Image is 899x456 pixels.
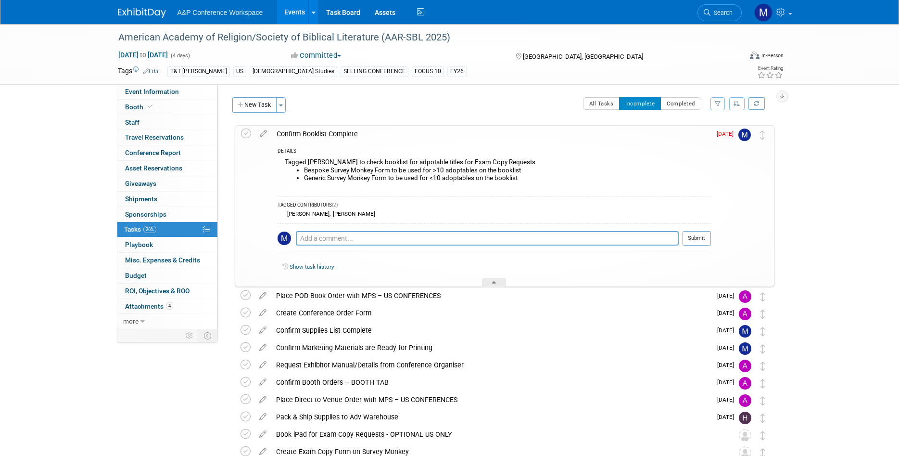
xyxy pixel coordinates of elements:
[523,53,643,60] span: [GEOGRAPHIC_DATA], [GEOGRAPHIC_DATA]
[117,268,217,283] a: Budget
[117,145,217,160] a: Conference Report
[125,195,157,203] span: Shipments
[125,210,166,218] span: Sponsorships
[167,66,230,77] div: T&T [PERSON_NAME]
[125,287,190,295] span: ROI, Objectives & ROO
[143,68,159,75] a: Edit
[271,357,711,373] div: Request Exhibitor Manual/Details from Conference Organiser
[125,272,147,279] span: Budget
[125,133,184,141] span: Travel Reservations
[117,253,217,268] a: Misc. Expenses & Credits
[288,51,345,61] button: Committed
[278,148,711,156] div: DETAILS
[117,314,217,329] a: more
[254,395,271,404] a: edit
[254,343,271,352] a: edit
[254,361,271,369] a: edit
[125,149,181,156] span: Conference Report
[117,192,217,207] a: Shipments
[750,52,760,59] img: Format-Inperson.png
[685,50,784,65] div: Event Format
[739,412,751,424] img: Hannah Siegel
[125,118,139,126] span: Staff
[125,241,153,248] span: Playbook
[754,3,772,22] img: Maria Rohde
[717,362,739,368] span: [DATE]
[757,66,783,71] div: Event Rating
[271,426,720,443] div: Book iPad for Exam Copy Requests - OPTIONAL US ONLY
[760,130,765,140] i: Move task
[254,430,271,439] a: edit
[341,66,408,77] div: SELLING CONFERENCE
[760,414,765,423] i: Move task
[739,308,751,320] img: Amanda Oney
[760,362,765,371] i: Move task
[710,9,733,16] span: Search
[198,329,217,342] td: Toggle Event Tabs
[717,396,739,403] span: [DATE]
[115,29,727,46] div: American Academy of Religion/Society of Biblical Literature (AAR-SBL 2025)
[761,52,784,59] div: In-Person
[332,202,338,208] span: (2)
[717,310,739,316] span: [DATE]
[717,379,739,386] span: [DATE]
[304,174,711,182] li: Generic Survey Monkey Form to be used for <10 adoptables on the booklist
[278,232,291,245] img: Maria Rohde
[125,256,200,264] span: Misc. Expenses & Credits
[123,317,139,325] span: more
[117,161,217,176] a: Asset Reservations
[748,97,765,110] a: Refresh
[271,305,711,321] div: Create Conference Order Form
[117,299,217,314] a: Attachments4
[254,291,271,300] a: edit
[254,447,271,456] a: edit
[139,51,148,59] span: to
[148,104,152,109] i: Booth reservation complete
[717,292,739,299] span: [DATE]
[412,66,444,77] div: FOCUS 10
[117,222,217,237] a: Tasks26%
[271,339,711,356] div: Confirm Marketing Materials are Ready for Printing
[278,202,711,210] div: TAGGED CONTRIBUTORS
[117,100,217,115] a: Booth
[271,409,711,425] div: Pack & Ship Supplies to Adv Warehouse
[271,391,711,408] div: Place Direct to Venue Order with MPS – US CONFERENCES
[117,130,217,145] a: Travel Reservations
[125,88,179,95] span: Event Information
[760,379,765,388] i: Move task
[717,344,739,351] span: [DATE]
[254,326,271,335] a: edit
[717,130,738,137] span: [DATE]
[232,97,277,113] button: New Task
[739,429,751,442] img: Unassigned
[738,129,751,141] img: Maria Rohde
[683,231,711,246] button: Submit
[739,325,751,338] img: Maria Rohde
[739,394,751,407] img: Amanda Oney
[760,292,765,301] i: Move task
[278,156,711,191] div: Tagged [PERSON_NAME] to check booklist for adpotable titles for Exam Copy Requests
[760,310,765,319] i: Move task
[118,66,159,77] td: Tags
[739,342,751,355] img: Maria Rohde
[760,396,765,405] i: Move task
[166,302,173,310] span: 4
[143,226,156,233] span: 26%
[272,126,711,142] div: Confirm Booklist Complete
[660,97,701,110] button: Completed
[233,66,246,77] div: US
[125,180,156,187] span: Giveaways
[255,130,272,138] a: edit
[697,4,742,21] a: Search
[177,9,263,16] span: A&P Conference Workspace
[304,167,711,174] li: Bespoke Survey Monkey Form to be used for >10 adoptables on the booklist
[760,431,765,440] i: Move task
[254,309,271,317] a: edit
[290,263,334,270] a: Show task history
[170,52,190,59] span: (4 days)
[117,207,217,222] a: Sponsorships
[619,97,661,110] button: Incomplete
[118,8,166,18] img: ExhibitDay
[760,344,765,353] i: Move task
[250,66,337,77] div: [DEMOGRAPHIC_DATA] Studies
